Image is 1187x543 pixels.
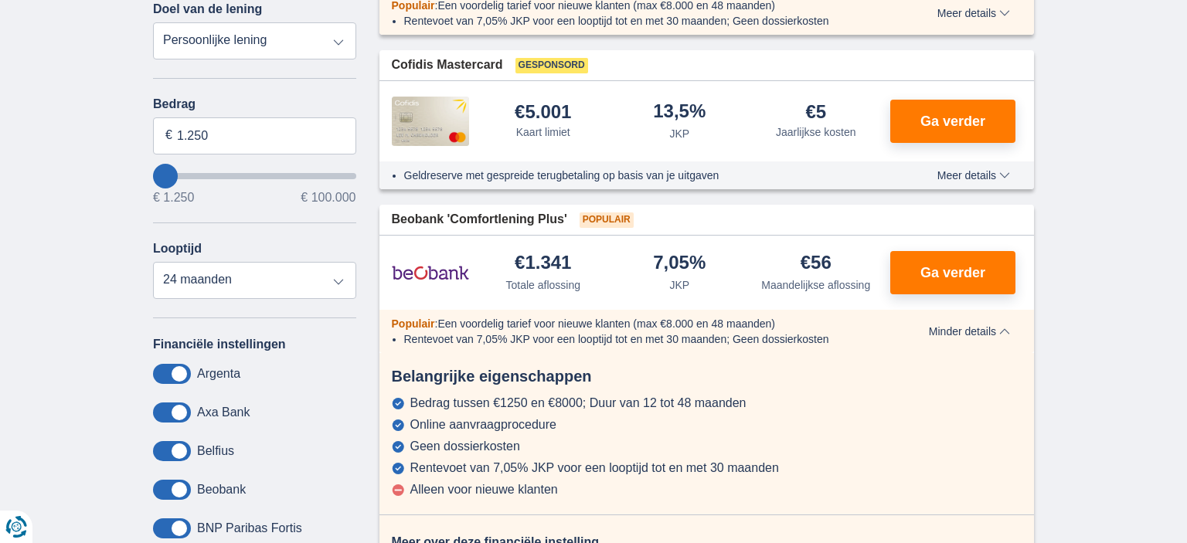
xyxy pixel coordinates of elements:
[197,483,246,497] label: Beobank
[653,102,706,123] div: 13,5%
[404,13,881,29] li: Rentevoet van 7,05% JKP voor een looptijd tot en met 30 maanden; Geen dossierkosten
[392,56,503,74] span: Cofidis Mastercard
[937,170,1010,181] span: Meer details
[392,317,435,330] span: Populair
[505,277,580,293] div: Totale aflossing
[580,212,634,228] span: Populair
[153,97,356,111] label: Bedrag
[926,7,1022,19] button: Meer details
[920,114,985,128] span: Ga verder
[153,242,202,256] label: Looptijd
[153,2,262,16] label: Doel van de lening
[669,126,689,141] div: JKP
[301,192,355,204] span: € 100.000
[669,277,689,293] div: JKP
[917,325,1022,338] button: Minder details
[920,266,985,280] span: Ga verder
[392,211,567,229] span: Beobank 'Comfortlening Plus'
[776,124,856,140] div: Jaarlijkse kosten
[410,461,779,475] div: Rentevoet van 7,05% JKP voor een looptijd tot en met 30 maanden
[516,124,570,140] div: Kaart limiet
[653,253,706,274] div: 7,05%
[761,277,870,293] div: Maandelijkse aflossing
[890,251,1015,294] button: Ga verder
[153,338,286,351] label: Financiële instellingen
[197,406,250,419] label: Axa Bank
[197,367,240,381] label: Argenta
[805,103,826,121] div: €5
[404,168,881,183] li: Geldreserve met gespreide terugbetaling op basis van je uitgaven
[410,418,556,432] div: Online aanvraagprocedure
[404,331,881,347] li: Rentevoet van 7,05% JKP voor een looptijd tot en met 30 maanden; Geen dossierkosten
[937,8,1010,19] span: Meer details
[929,326,1010,337] span: Minder details
[392,97,469,146] img: product.pl.alt Cofidis CC
[197,521,302,535] label: BNP Paribas Fortis
[410,439,520,453] div: Geen dossierkosten
[515,103,571,121] div: €5.001
[410,396,747,410] div: Bedrag tussen €1250 en €8000; Duur van 12 tot 48 maanden
[153,192,194,204] span: € 1.250
[926,169,1022,182] button: Meer details
[392,253,469,292] img: product.pl.alt Beobank
[410,483,558,497] div: Alleen voor nieuwe klanten
[515,253,571,274] div: €1.341
[379,365,1035,388] div: Belangrijke eigenschappen
[379,316,893,331] div: :
[801,253,832,274] div: €56
[515,58,588,73] span: Gesponsord
[437,317,775,330] span: Een voordelig tarief voor nieuwe klanten (max €8.000 en 48 maanden)
[153,173,356,179] input: wantToBorrow
[197,444,234,458] label: Belfius
[165,127,172,144] span: €
[890,100,1015,143] button: Ga verder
